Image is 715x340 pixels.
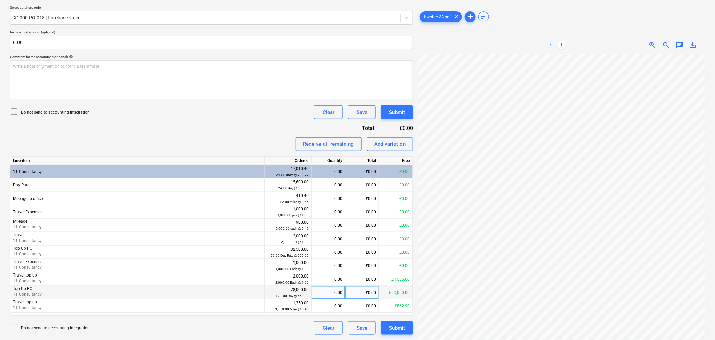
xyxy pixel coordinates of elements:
[379,219,413,232] div: £0.00
[312,157,345,165] div: Quantity
[345,232,379,246] div: £0.00
[345,219,379,232] div: £0.00
[367,137,413,151] button: Add variation
[267,219,309,232] div: 900.00
[420,14,455,19] span: Invoice 33.pdf
[558,41,566,49] a: Page 1 is your current page
[265,157,312,165] div: Ordered
[675,41,683,49] span: chat
[267,287,309,299] div: 78,000.00
[276,227,309,230] small: 2,000.00 each @ 0.45
[681,308,715,340] iframe: To enrich screen reader interactions, please activate Accessibility in Grammarly extension settings
[314,246,342,259] div: 0.00
[275,267,309,271] small: 1,000.00 Each @ 1.00
[276,294,309,298] small: 120.00 Day @ 650.00
[374,140,406,148] div: Add variation
[13,225,42,229] span: 11 Consultancy
[323,324,334,332] div: Clear
[662,41,670,49] span: zoom_out
[480,13,488,21] span: sort
[278,186,309,190] small: 24.00 day @ 650.00
[13,246,32,251] span: Top Up PO
[379,157,413,165] div: Free
[568,41,576,49] a: Next page
[303,140,354,148] div: Receive all remaining
[345,286,379,299] div: £0.00
[13,169,42,174] span: 11 Consultancy
[13,286,32,291] span: Top Up PO
[13,292,42,297] span: 11 Consultancy
[10,55,413,59] div: Comment for the accountant (optional)
[281,240,309,244] small: 2,000.00 1 @ 1.00
[379,259,413,272] div: £0.00
[689,41,697,49] span: save_alt
[13,238,42,243] span: 11 Consultancy
[267,273,309,286] div: 2,000.00
[13,300,37,304] span: Travel top up
[13,232,24,237] span: Travel
[277,213,309,217] small: 1,000.00 pcs @ 1.00
[10,36,413,49] input: Invoice total amount (optional)
[345,299,379,313] div: £0.00
[345,178,379,192] div: £0.00
[379,192,413,205] div: £0.00
[385,124,413,132] div: £0.00
[10,30,413,36] p: Invoice total amount (optional)
[13,219,27,224] span: Mileage
[381,321,413,335] button: Submit
[21,110,90,115] p: Do not send to accounting integration
[379,205,413,219] div: £0.00
[681,308,715,340] div: Chat Widget
[13,273,37,278] span: Travel top up
[10,205,265,219] div: Travel Expenses
[68,55,73,59] span: help
[389,108,405,117] div: Submit
[356,108,367,117] div: Save
[379,246,413,259] div: £0.00
[323,108,334,117] div: Clear
[381,105,413,119] button: Submit
[314,178,342,192] div: 0.00
[314,321,343,335] button: Clear
[547,41,555,49] a: Previous page
[10,5,413,11] p: Select purchase order
[10,157,265,165] div: Line-item
[379,165,413,178] div: £0.00
[13,259,42,264] span: Travel Expenses
[345,192,379,205] div: £0.00
[466,13,474,21] span: add
[267,246,309,259] div: 32,500.00
[348,321,376,335] button: Save
[345,157,379,165] div: Total
[314,272,342,286] div: 0.00
[314,205,342,219] div: 0.00
[314,286,342,299] div: 0.00
[275,307,309,311] small: 3,000.00 Miles @ 0.45
[314,165,342,178] div: 0.00
[314,232,342,246] div: 0.00
[356,324,367,332] div: Save
[345,246,379,259] div: £0.00
[648,41,656,49] span: zoom_in
[275,281,309,284] small: 2,000.00 Each @ 1.00
[276,173,309,177] small: 24.00 units @ 708.77
[13,265,42,270] span: 11 Consultancy
[267,233,309,245] div: 2,000.00
[13,252,42,256] span: 11 Consultancy
[345,205,379,219] div: £0.00
[389,324,405,332] div: Submit
[10,178,265,192] div: Day Rate
[379,232,413,246] div: £0.00
[326,124,385,132] div: Total
[314,219,342,232] div: 0.00
[379,178,413,192] div: £0.00
[267,179,309,192] div: 15,600.00
[13,305,42,310] span: 11 Consultancy
[314,299,342,313] div: 0.00
[314,105,343,119] button: Clear
[278,200,309,204] small: 912.00 miles @ 0.45
[296,137,362,151] button: Receive all remaining
[452,13,460,21] span: clear
[21,325,90,331] p: Do not send to accounting integration
[267,260,309,272] div: 1,000.00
